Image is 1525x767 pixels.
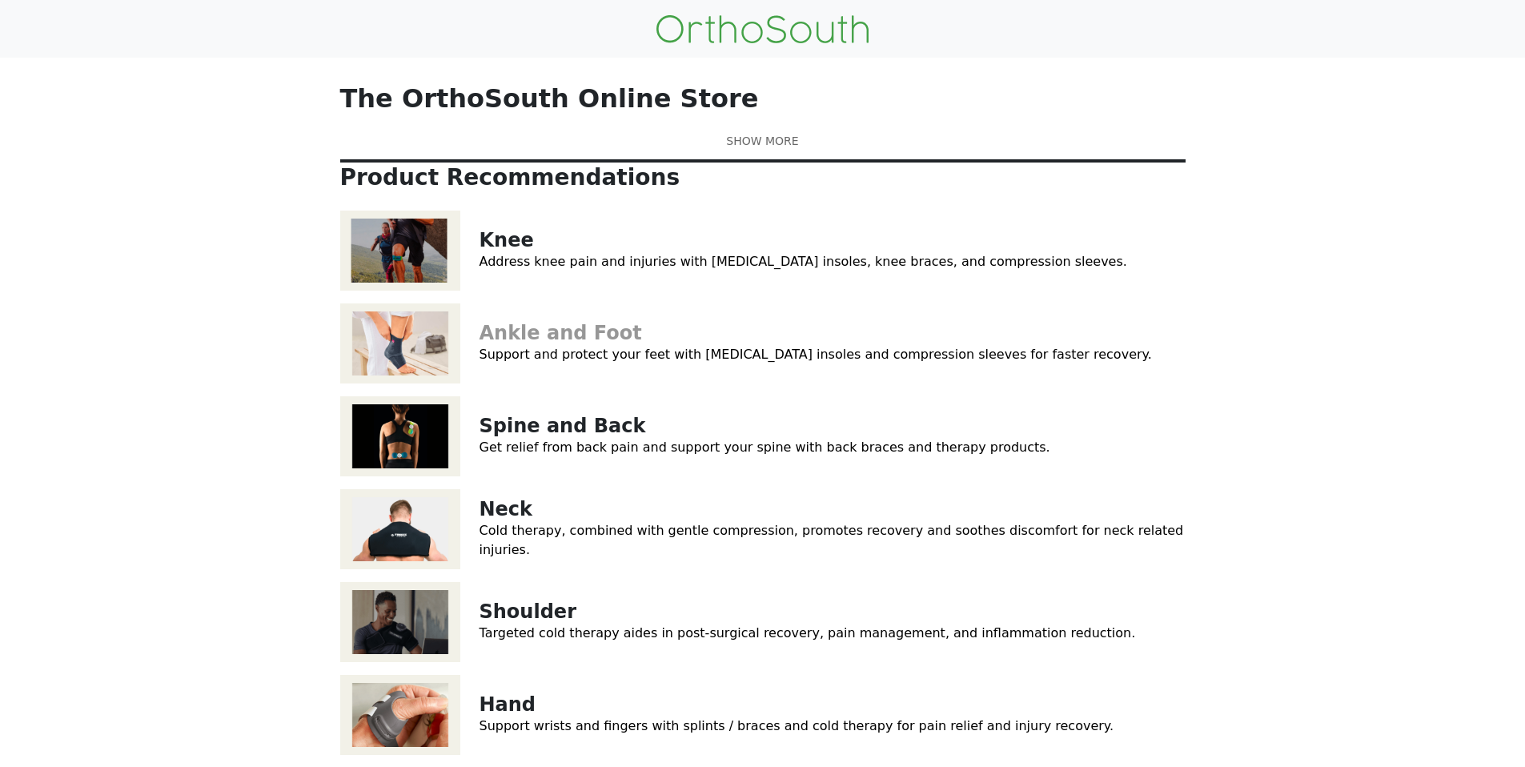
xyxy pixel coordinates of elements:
[480,415,646,437] a: Spine and Back
[480,322,642,344] a: Ankle and Foot
[656,15,869,43] img: OrthoSouth
[480,523,1184,557] a: Cold therapy, combined with gentle compression, promotes recovery and soothes discomfort for neck...
[340,303,460,383] img: Ankle and Foot
[480,693,536,716] a: Hand
[480,718,1114,733] a: Support wrists and fingers with splints / braces and cold therapy for pain relief and injury reco...
[480,440,1050,455] a: Get relief from back pain and support your spine with back braces and therapy products.
[480,229,534,251] a: Knee
[480,625,1136,641] a: Targeted cold therapy aides in post-surgical recovery, pain management, and inflammation reduction.
[340,489,460,569] img: Neck
[340,396,460,476] img: Spine and Back
[340,582,460,662] img: Shoulder
[340,211,460,291] img: Knee
[480,254,1127,269] a: Address knee pain and injuries with [MEDICAL_DATA] insoles, knee braces, and compression sleeves.
[340,675,460,755] img: Hand
[340,83,1186,114] p: The OrthoSouth Online Store
[340,164,1186,191] p: Product Recommendations
[480,347,1152,362] a: Support and protect your feet with [MEDICAL_DATA] insoles and compression sleeves for faster reco...
[480,498,533,520] a: Neck
[480,600,576,623] a: Shoulder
